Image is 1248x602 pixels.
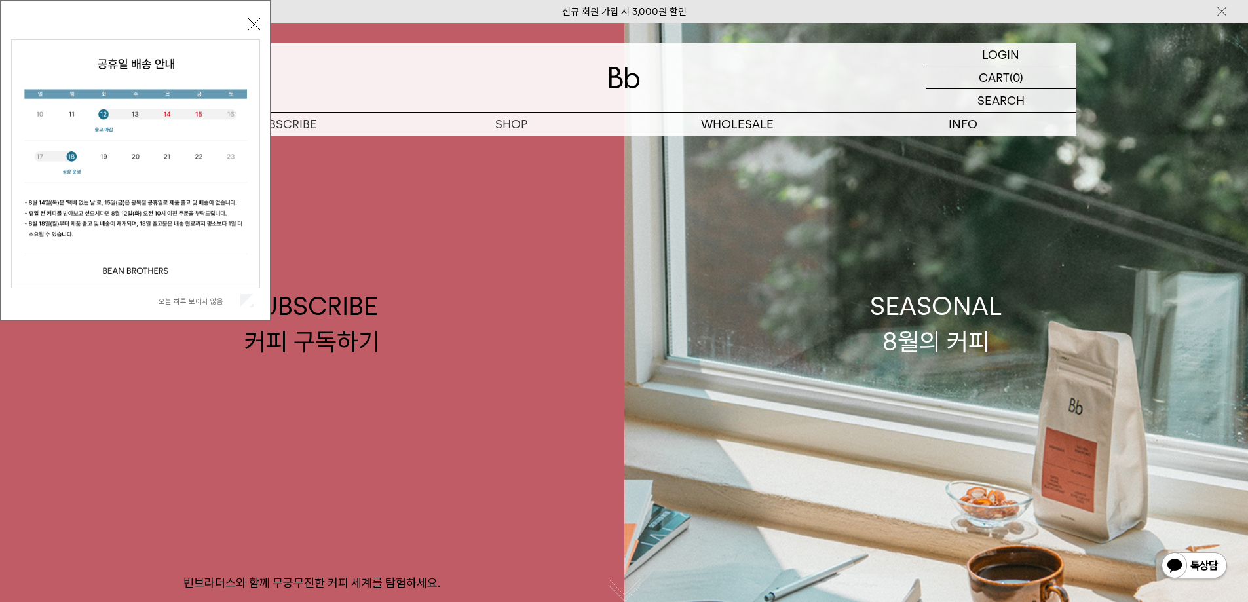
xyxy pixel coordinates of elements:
[926,43,1076,66] a: LOGIN
[979,66,1010,88] p: CART
[244,289,380,358] div: SUBSCRIBE 커피 구독하기
[1160,551,1228,582] img: 카카오톡 채널 1:1 채팅 버튼
[172,113,398,136] a: SUBSCRIBE
[12,40,259,288] img: cb63d4bbb2e6550c365f227fdc69b27f_113810.jpg
[926,66,1076,89] a: CART (0)
[159,297,238,306] label: 오늘 하루 보이지 않음
[1010,66,1023,88] p: (0)
[609,67,640,88] img: 로고
[624,113,850,136] p: WHOLESALE
[248,18,260,30] button: 닫기
[562,6,687,18] a: 신규 회원 가입 시 3,000원 할인
[982,43,1019,66] p: LOGIN
[850,113,1076,136] p: INFO
[870,289,1002,358] div: SEASONAL 8월의 커피
[398,113,624,136] a: SHOP
[977,89,1025,112] p: SEARCH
